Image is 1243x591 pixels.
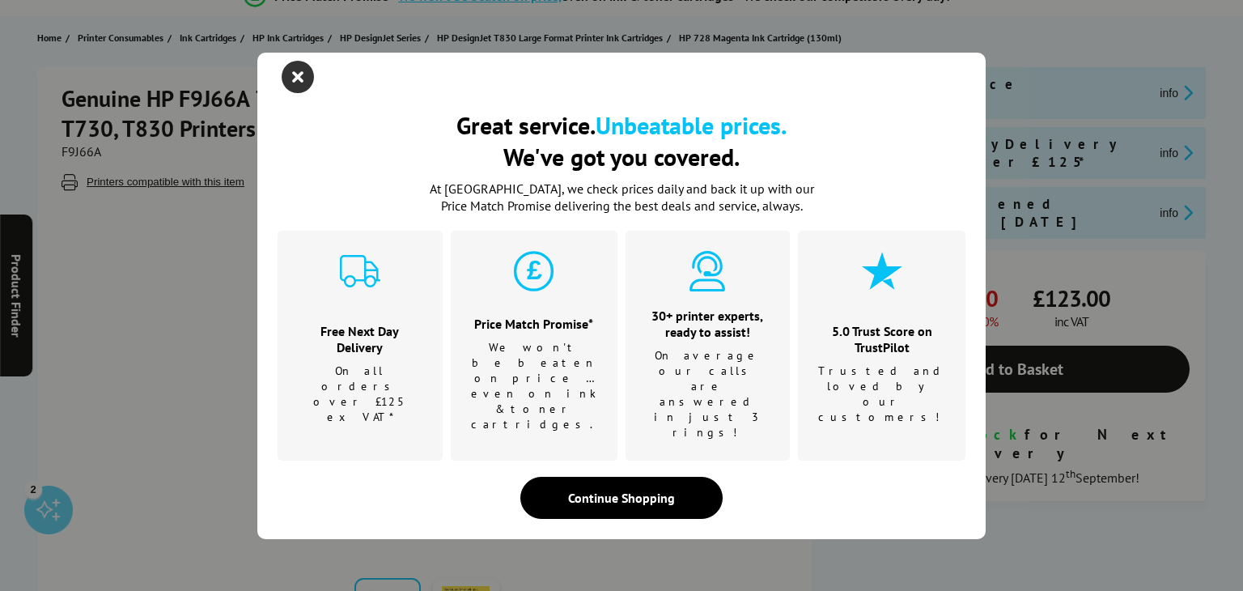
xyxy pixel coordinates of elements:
[596,109,787,141] b: Unbeatable prices.
[520,477,723,519] div: Continue Shopping
[419,181,824,215] p: At [GEOGRAPHIC_DATA], we check prices daily and back it up with our Price Match Promise deliverin...
[298,364,422,425] p: On all orders over £125 ex VAT*
[646,308,770,340] h3: 30+ printer experts, ready to assist!
[298,323,422,355] h3: Free Next Day Delivery
[818,364,945,425] p: Trusted and loved by our customers!
[471,316,597,332] h3: Price Match Promise*
[286,65,310,89] button: close modal
[471,340,597,432] p: We won't be beaten on price …even on ink & toner cartridges.
[862,251,902,291] img: star-cyan.svg
[646,348,770,440] p: On average our calls are answered in just 3 rings!
[818,323,945,355] h3: 5.0 Trust Score on TrustPilot
[514,251,554,291] img: price-promise-cyan.svg
[687,251,728,291] img: expert-cyan.svg
[278,109,965,172] h2: Great service. We've got you covered.
[340,251,380,291] img: delivery-cyan.svg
